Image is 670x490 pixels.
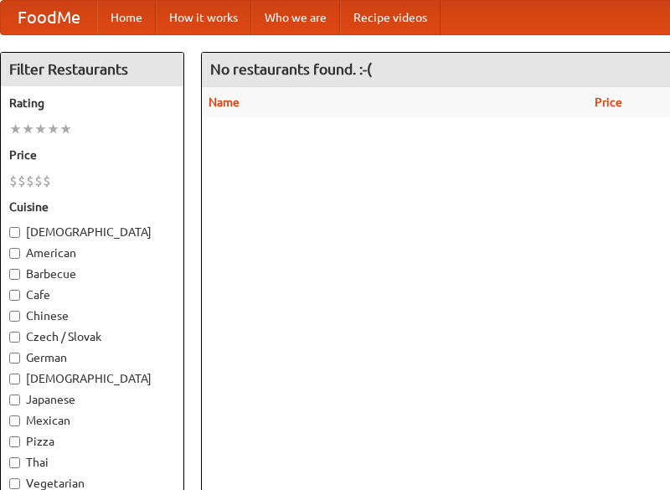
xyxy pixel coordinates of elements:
li: $ [18,172,26,190]
label: [DEMOGRAPHIC_DATA] [9,370,175,387]
h5: Cuisine [9,199,175,215]
label: Thai [9,454,175,471]
li: $ [9,172,18,190]
input: American [9,248,20,259]
h4: Filter Restaurants [1,53,183,86]
input: Barbecue [9,269,20,280]
li: ★ [22,120,34,138]
li: $ [26,172,34,190]
input: [DEMOGRAPHIC_DATA] [9,374,20,384]
li: ★ [59,120,72,138]
a: Recipe videos [340,1,441,34]
li: ★ [9,120,22,138]
a: Price [595,95,622,109]
li: $ [34,172,43,190]
input: Mexican [9,415,20,426]
input: Chinese [9,311,20,322]
label: Cafe [9,286,175,303]
label: [DEMOGRAPHIC_DATA] [9,224,175,240]
input: Czech / Slovak [9,332,20,343]
li: ★ [34,120,47,138]
h5: Rating [9,95,175,111]
li: $ [43,172,51,190]
li: ★ [47,120,59,138]
a: Name [209,95,240,109]
h5: Price [9,147,175,163]
input: Thai [9,457,20,468]
label: Pizza [9,433,175,450]
label: Czech / Slovak [9,328,175,345]
label: Japanese [9,391,175,408]
input: Cafe [9,290,20,301]
input: Vegetarian [9,478,20,489]
input: Pizza [9,436,20,447]
label: Barbecue [9,266,175,282]
label: German [9,349,175,366]
label: Chinese [9,307,175,324]
label: Mexican [9,412,175,429]
a: FoodMe [1,1,97,34]
input: Japanese [9,395,20,405]
label: American [9,245,175,261]
input: German [9,353,20,364]
a: Who we are [251,1,340,34]
a: Home [97,1,156,34]
ng-pluralize: No restaurants found. :-( [210,61,372,77]
a: How it works [156,1,251,34]
input: [DEMOGRAPHIC_DATA] [9,227,20,238]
